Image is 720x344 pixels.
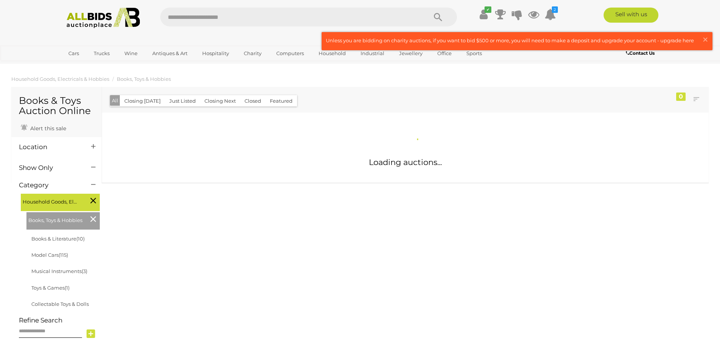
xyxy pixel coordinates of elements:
a: Model Cars(115) [31,252,68,258]
a: Wine [119,47,142,60]
b: Contact Us [626,50,655,56]
a: Musical Instruments(3) [31,268,87,274]
h4: Location [19,143,80,151]
span: (1) [65,285,70,291]
a: Office [432,47,457,60]
a: Books & Literature(10) [31,236,85,242]
span: Loading auctions... [369,157,442,167]
span: Books, Toys & Hobbies [28,214,85,225]
button: Just Listed [165,95,200,107]
span: × [702,32,709,47]
i: ✔ [485,6,491,13]
a: Sports [461,47,487,60]
button: Featured [265,95,297,107]
a: Computers [271,47,309,60]
a: 2 [545,8,556,21]
h4: Show Only [19,164,80,171]
span: (115) [59,252,68,258]
span: (10) [76,236,85,242]
a: Industrial [356,47,389,60]
a: Trucks [89,47,115,60]
div: 0 [676,93,686,101]
button: Closed [240,95,266,107]
a: ✔ [478,8,489,21]
h4: Refine Search [19,317,100,324]
button: Closing Next [200,95,240,107]
a: Hospitality [197,47,234,60]
i: 2 [552,6,558,13]
a: Antiques & Art [147,47,192,60]
a: Toys & Games(1) [31,285,70,291]
a: Alert this sale [19,122,68,133]
a: Household [314,47,351,60]
a: Cars [63,47,84,60]
a: Jewellery [394,47,427,60]
a: Collectable Toys & Dolls [31,301,89,307]
a: Household Goods, Electricals & Hobbies [11,76,109,82]
a: [GEOGRAPHIC_DATA] [63,60,127,72]
button: Closing [DATE] [120,95,165,107]
a: Contact Us [626,49,657,57]
h4: Category [19,182,80,189]
button: Search [419,8,457,26]
span: Household Goods, Electricals & Hobbies [23,196,79,206]
span: (3) [82,268,87,274]
a: Charity [239,47,266,60]
h1: Books & Toys Auction Online [19,96,94,116]
a: Sell with us [604,8,658,23]
span: Alert this sale [28,125,66,132]
img: Allbids.com.au [62,8,144,28]
button: All [110,95,120,106]
a: Books, Toys & Hobbies [117,76,171,82]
